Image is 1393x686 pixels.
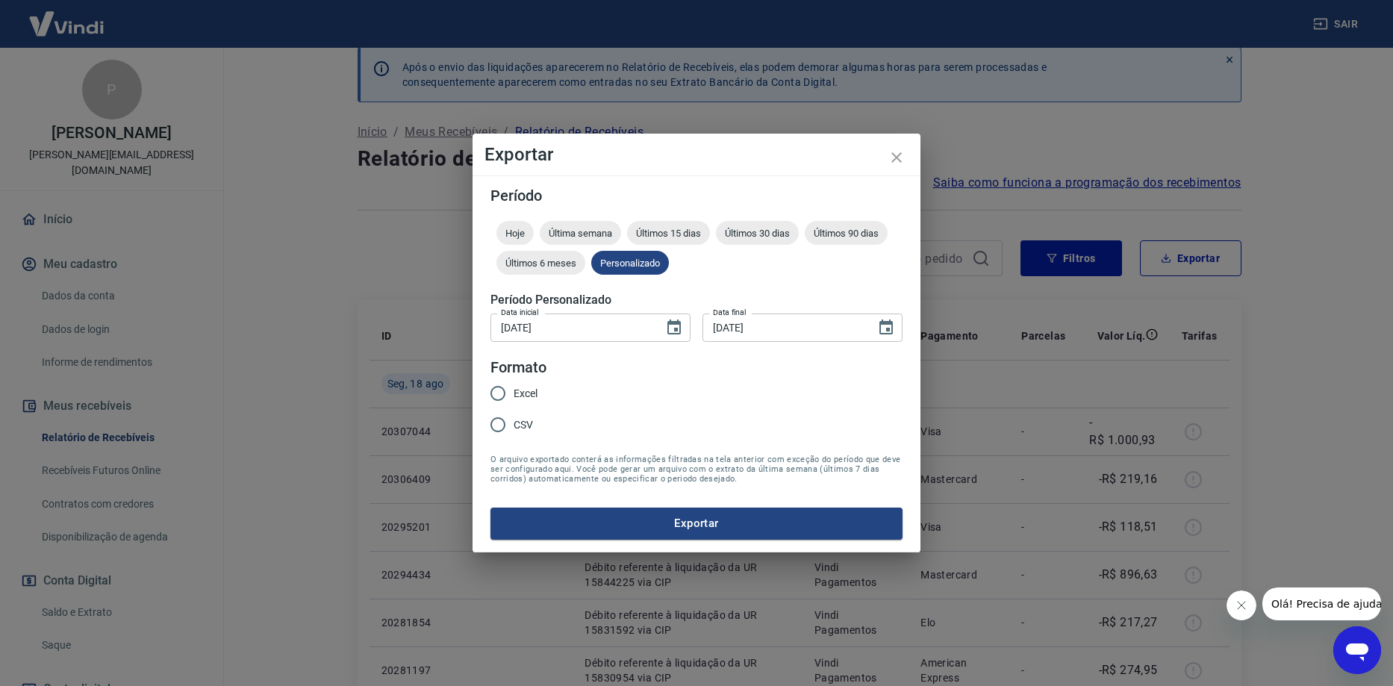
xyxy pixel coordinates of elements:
[514,386,537,402] span: Excel
[501,307,539,318] label: Data inicial
[496,228,534,239] span: Hoje
[496,221,534,245] div: Hoje
[496,258,585,269] span: Últimos 6 meses
[540,221,621,245] div: Última semana
[627,221,710,245] div: Últimos 15 dias
[514,417,533,433] span: CSV
[805,228,888,239] span: Últimos 90 dias
[490,188,903,203] h5: Período
[1333,626,1381,674] iframe: Botão para abrir a janela de mensagens
[659,313,689,343] button: Choose date, selected date is 16 de ago de 2025
[1262,587,1381,620] iframe: Mensagem da empresa
[1227,590,1256,620] iframe: Fechar mensagem
[490,293,903,308] h5: Período Personalizado
[716,228,799,239] span: Últimos 30 dias
[540,228,621,239] span: Última semana
[591,251,669,275] div: Personalizado
[716,221,799,245] div: Últimos 30 dias
[713,307,747,318] label: Data final
[496,251,585,275] div: Últimos 6 meses
[702,314,865,341] input: DD/MM/YYYY
[627,228,710,239] span: Últimos 15 dias
[879,140,914,175] button: close
[871,313,901,343] button: Choose date, selected date is 18 de ago de 2025
[805,221,888,245] div: Últimos 90 dias
[490,357,546,378] legend: Formato
[484,146,909,163] h4: Exportar
[9,10,125,22] span: Olá! Precisa de ajuda?
[591,258,669,269] span: Personalizado
[490,508,903,539] button: Exportar
[490,455,903,484] span: O arquivo exportado conterá as informações filtradas na tela anterior com exceção do período que ...
[490,314,653,341] input: DD/MM/YYYY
